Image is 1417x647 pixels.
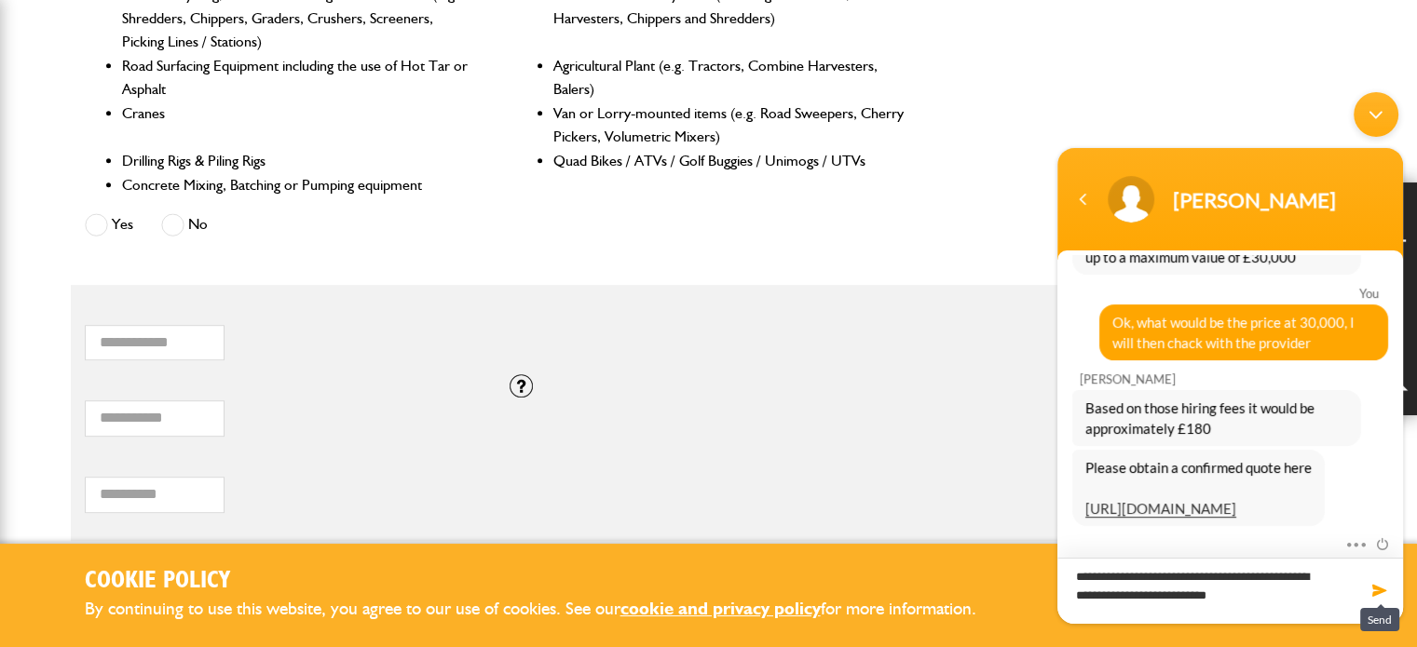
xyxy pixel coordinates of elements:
[85,567,1007,596] h2: Cookie Policy
[620,598,821,619] a: cookie and privacy policy
[85,595,1007,624] p: By continuing to use this website, you agree to our use of cookies. See our for more information.
[122,54,475,101] li: Road Surfacing Equipment including the use of Hot Tar or Asphalt
[1048,83,1412,633] iframe: SalesIQ Chatwindow
[85,213,133,236] label: Yes
[553,149,906,173] li: Quad Bikes / ATVs / Golf Buggies / Unimogs / UTVs
[553,54,906,101] li: Agricultural Plant (e.g. Tractors, Combine Harvesters, Balers)
[553,101,906,149] li: Van or Lorry-mounted items (e.g. Road Sweepers, Cherry Pickers, Volumetric Mixers)
[161,213,208,236] label: No
[122,173,475,197] li: Concrete Mixing, Batching or Pumping equipment
[122,101,475,149] li: Cranes
[122,149,475,173] li: Drilling Rigs & Piling Rigs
